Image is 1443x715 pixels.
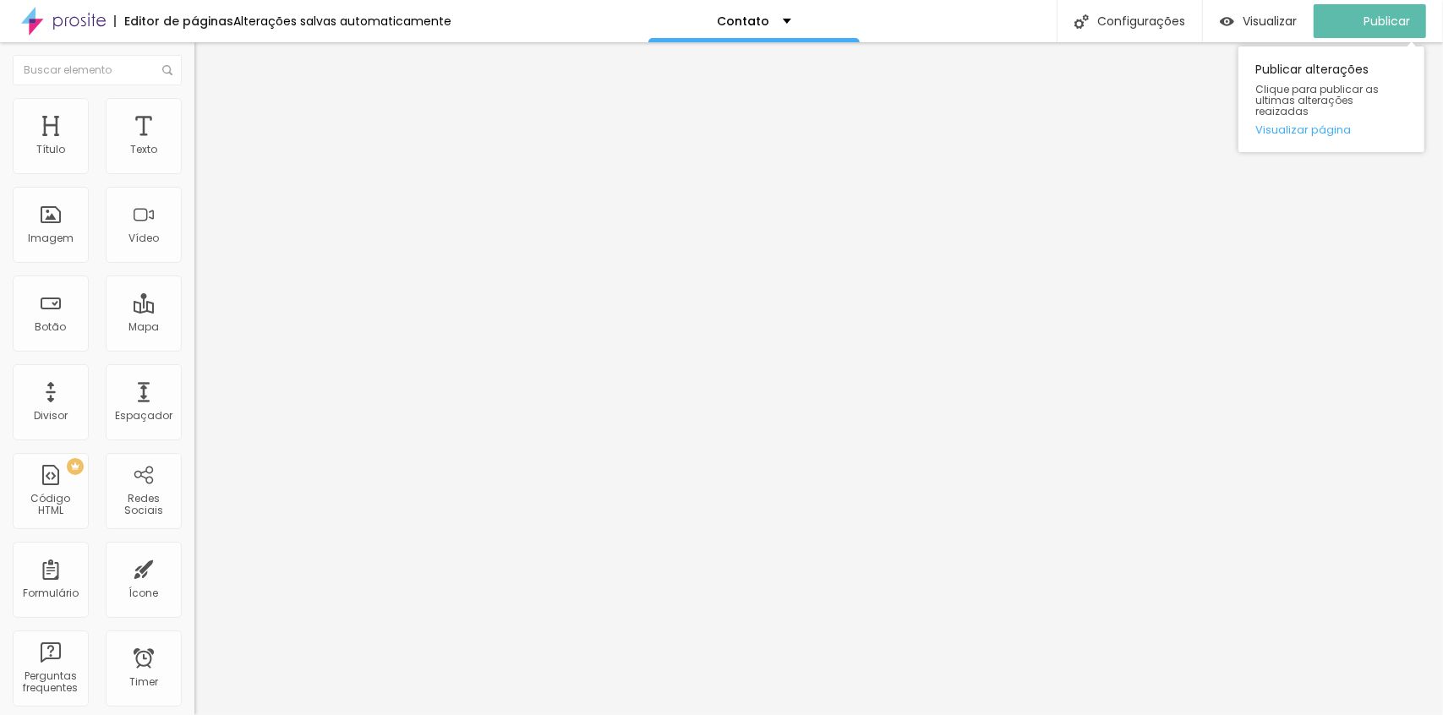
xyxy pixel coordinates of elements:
div: Vídeo [128,232,159,244]
span: Clique para publicar as ultimas alterações reaizadas [1255,84,1407,117]
a: Visualizar página [1255,124,1407,135]
div: Perguntas frequentes [17,670,84,695]
div: Ícone [129,587,159,599]
div: Título [36,144,65,156]
div: Texto [130,144,157,156]
div: Formulário [23,587,79,599]
div: Código HTML [17,493,84,517]
span: Visualizar [1243,14,1297,28]
img: view-1.svg [1220,14,1234,29]
div: Publicar alterações [1238,46,1424,152]
div: Timer [129,676,158,688]
div: Imagem [28,232,74,244]
button: Publicar [1314,4,1426,38]
input: Buscar elemento [13,55,182,85]
div: Botão [36,321,67,333]
div: Mapa [128,321,159,333]
img: Icone [1074,14,1089,29]
iframe: Editor [194,42,1443,715]
div: Alterações salvas automaticamente [233,15,451,27]
div: Redes Sociais [110,493,177,517]
button: Visualizar [1203,4,1314,38]
p: Contato [718,15,770,27]
span: Publicar [1364,14,1410,28]
div: Divisor [34,410,68,422]
img: Icone [162,65,172,75]
div: Espaçador [115,410,172,422]
div: Editor de páginas [114,15,233,27]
